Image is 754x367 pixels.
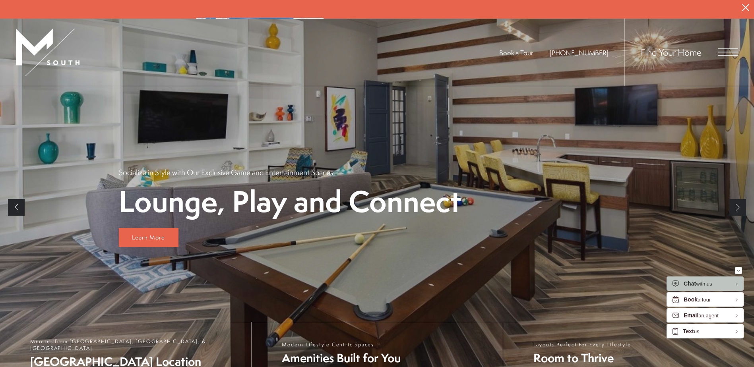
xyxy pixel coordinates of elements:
a: Book a Tour [499,48,533,57]
img: Summer Savings at M South Apartments [196,18,324,92]
img: MSouth [16,29,79,76]
span: Learn More [132,233,165,241]
button: Open Menu [718,48,738,56]
span: Modern Lifestyle Centric Spaces [282,341,401,348]
span: Minutes from [GEOGRAPHIC_DATA], [GEOGRAPHIC_DATA], & [GEOGRAPHIC_DATA] [30,338,243,352]
a: Previous [8,199,25,216]
a: Find Your Home [641,46,702,58]
a: Next [729,199,746,216]
p: Lounge, Play and Connect [119,185,461,217]
a: Learn More [119,228,178,247]
span: Amenities Built for You [282,350,401,366]
a: Call Us at 813-570-8014 [550,48,609,57]
div: Summer Savings at M [GEOGRAPHIC_DATA] [335,16,558,31]
span: Room to Thrive [533,350,631,366]
span: [PHONE_NUMBER] [550,48,609,57]
span: Layouts Perfect For Every Lifestyle [533,341,631,348]
p: Socialize in Style with Our Exclusive Game and Entertainment Spaces [119,167,333,178]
